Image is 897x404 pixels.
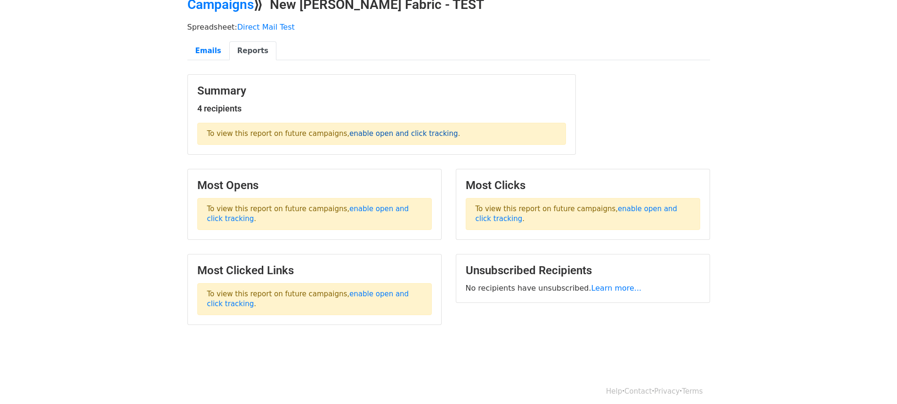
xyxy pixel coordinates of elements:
[229,41,276,61] a: Reports
[197,103,566,114] h5: 4 recipients
[187,41,229,61] a: Emails
[466,179,700,192] h3: Most Clicks
[197,123,566,145] p: To view this report on future campaigns, .
[654,387,679,396] a: Privacy
[682,387,703,396] a: Terms
[466,264,700,277] h3: Unsubscribed Recipients
[197,264,432,277] h3: Most Clicked Links
[606,387,622,396] a: Help
[197,198,432,230] p: To view this report on future campaigns, .
[197,283,432,315] p: To view this report on future campaigns, .
[850,359,897,404] iframe: Chat Widget
[466,283,700,293] p: No recipients have unsubscribed.
[197,84,566,98] h3: Summary
[349,129,458,138] a: enable open and click tracking
[591,284,642,293] a: Learn more...
[197,179,432,192] h3: Most Opens
[624,387,652,396] a: Contact
[466,198,700,230] p: To view this report on future campaigns, .
[237,23,295,32] a: Direct Mail Test
[187,22,710,32] p: Spreadsheet:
